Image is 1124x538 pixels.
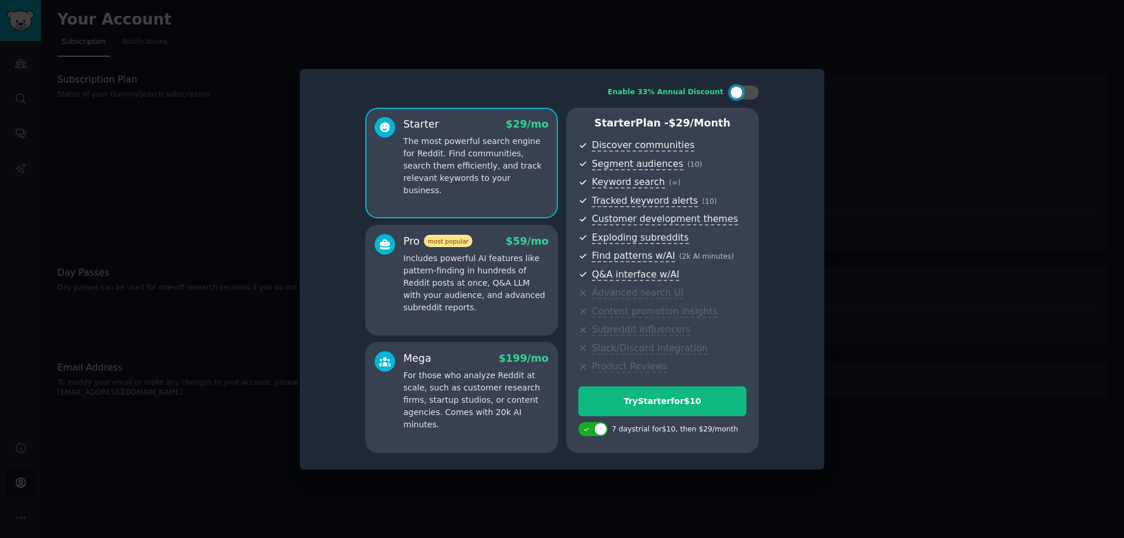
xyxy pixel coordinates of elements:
span: Exploding subreddits [592,232,688,244]
span: Customer development themes [592,213,738,225]
button: TryStarterfor$10 [578,386,746,416]
p: The most powerful search engine for Reddit. Find communities, search them efficiently, and track ... [403,135,549,197]
span: ( 10 ) [687,160,702,169]
span: ( 10 ) [702,197,717,205]
p: Starter Plan - [578,116,746,131]
span: Tracked keyword alerts [592,195,698,207]
p: For those who analyze Reddit at scale, such as customer research firms, startup studios, or conte... [403,369,549,431]
div: 7 days trial for $10 , then $ 29 /month [612,424,738,435]
span: Product Reviews [592,361,667,373]
span: Content promotion insights [592,306,718,318]
div: Pro [403,234,472,249]
span: $ 29 /mo [506,118,549,130]
span: most popular [424,235,473,247]
div: Try Starter for $10 [579,395,746,407]
p: Includes powerful AI features like pattern-finding in hundreds of Reddit posts at once, Q&A LLM w... [403,252,549,314]
span: Q&A interface w/AI [592,269,679,281]
span: ( 2k AI minutes ) [679,252,734,261]
span: $ 199 /mo [499,352,549,364]
span: Keyword search [592,176,665,189]
span: Segment audiences [592,158,683,170]
span: ( ∞ ) [669,179,681,187]
span: Slack/Discord integration [592,342,708,355]
span: $ 29 /month [669,117,731,129]
div: Mega [403,351,431,366]
div: Starter [403,117,439,132]
span: Subreddit influencers [592,324,690,336]
span: $ 59 /mo [506,235,549,247]
div: Enable 33% Annual Discount [608,87,724,98]
span: Find patterns w/AI [592,250,675,262]
span: Advanced search UI [592,287,683,299]
span: Discover communities [592,139,694,152]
